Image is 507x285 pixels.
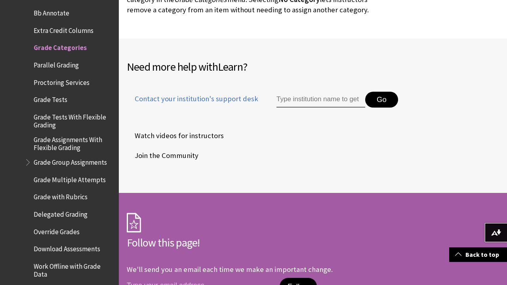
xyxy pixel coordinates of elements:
[127,58,499,75] h2: Need more help with ?
[127,130,224,142] span: Watch videos for instructors
[127,94,258,104] span: Contact your institution's support desk
[365,92,398,108] button: Go
[449,247,507,262] a: Back to top
[34,173,106,184] span: Grade Multiple Attempts
[34,133,113,152] span: Grade Assignments With Flexible Grading
[127,150,200,162] a: Join the Community
[127,213,141,233] img: Subscription Icon
[34,225,80,236] span: Override Grades
[276,92,365,108] input: Type institution name to get support
[127,265,333,274] p: We'll send you an email each time we make an important change.
[218,60,243,74] span: Learn
[34,93,67,104] span: Grade Tests
[34,243,100,253] span: Download Assessments
[34,260,113,278] span: Work Offline with Grade Data
[34,191,88,201] span: Grade with Rubrics
[34,208,88,218] span: Delegated Grading
[34,76,90,87] span: Proctoring Services
[34,110,113,129] span: Grade Tests With Flexible Grading
[34,156,107,166] span: Grade Group Assignments
[127,130,225,142] a: Watch videos for instructors
[127,94,258,114] a: Contact your institution's support desk
[34,24,93,35] span: Extra Credit Columns
[127,150,198,162] span: Join the Community
[34,58,79,69] span: Parallel Grading
[34,41,87,52] span: Grade Categories
[127,234,364,251] h2: Follow this page!
[34,6,69,17] span: Bb Annotate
